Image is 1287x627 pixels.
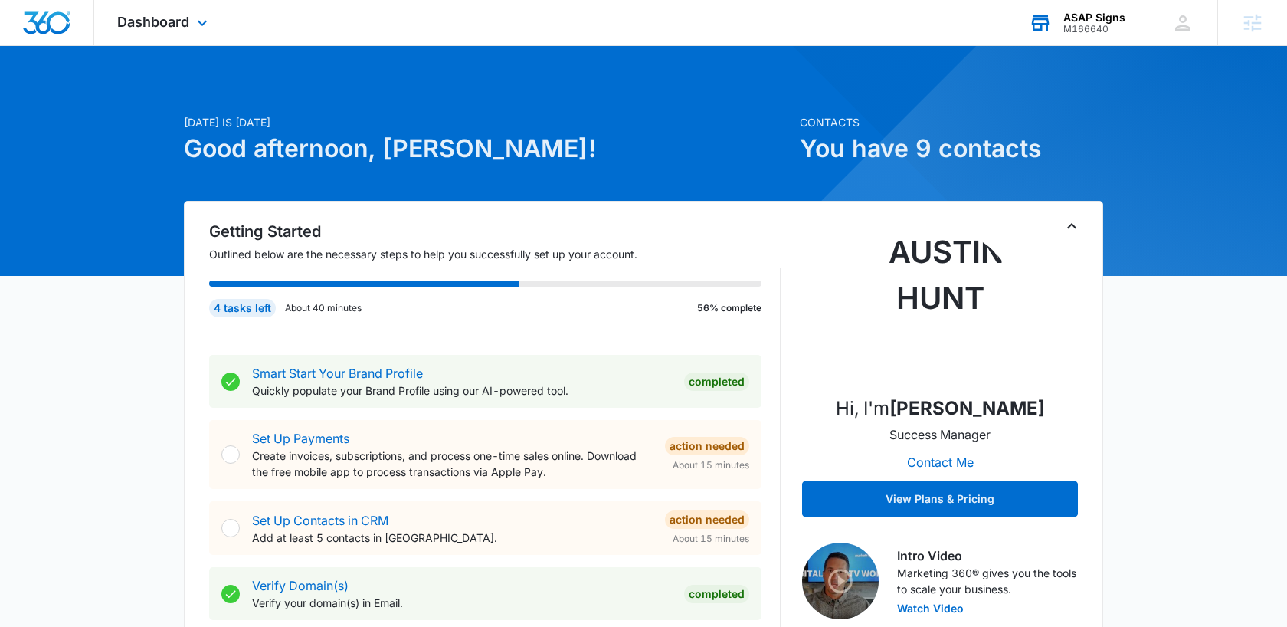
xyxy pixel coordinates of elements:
div: account id [1063,24,1125,34]
h3: Intro Video [897,547,1078,565]
div: 4 tasks left [209,299,276,317]
a: Verify Domain(s) [252,578,349,593]
button: Watch Video [897,603,964,614]
p: Verify your domain(s) in Email. [252,595,672,611]
h1: You have 9 contacts [800,130,1103,167]
p: Quickly populate your Brand Profile using our AI-powered tool. [252,382,672,399]
button: View Plans & Pricing [802,481,1078,517]
p: About 40 minutes [285,301,362,315]
div: Completed [684,585,749,603]
a: Set Up Contacts in CRM [252,513,388,528]
div: Completed [684,373,749,391]
button: Toggle Collapse [1063,217,1081,235]
p: [DATE] is [DATE] [184,114,791,130]
a: Smart Start Your Brand Profile [252,366,423,381]
p: Create invoices, subscriptions, and process one-time sales online. Download the free mobile app t... [252,448,653,480]
h1: Good afternoon, [PERSON_NAME]! [184,130,791,167]
p: Marketing 360® gives you the tools to scale your business. [897,565,1078,597]
strong: [PERSON_NAME] [889,397,1045,419]
span: About 15 minutes [673,458,749,472]
p: Add at least 5 contacts in [GEOGRAPHIC_DATA]. [252,530,653,546]
p: Outlined below are the necessary steps to help you successfully set up your account. [209,246,781,262]
a: Set Up Payments [252,431,349,446]
span: Dashboard [117,14,189,30]
div: Action Needed [665,510,749,529]
div: Action Needed [665,437,749,455]
p: 56% complete [697,301,761,315]
img: Intro Video [802,543,879,619]
span: About 15 minutes [673,532,749,546]
img: Austin Hunt [863,229,1017,382]
h2: Getting Started [209,220,781,243]
div: account name [1063,11,1125,24]
p: Contacts [800,114,1103,130]
p: Success Manager [889,425,991,444]
p: Hi, I'm [836,395,1045,422]
button: Contact Me [892,444,989,481]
